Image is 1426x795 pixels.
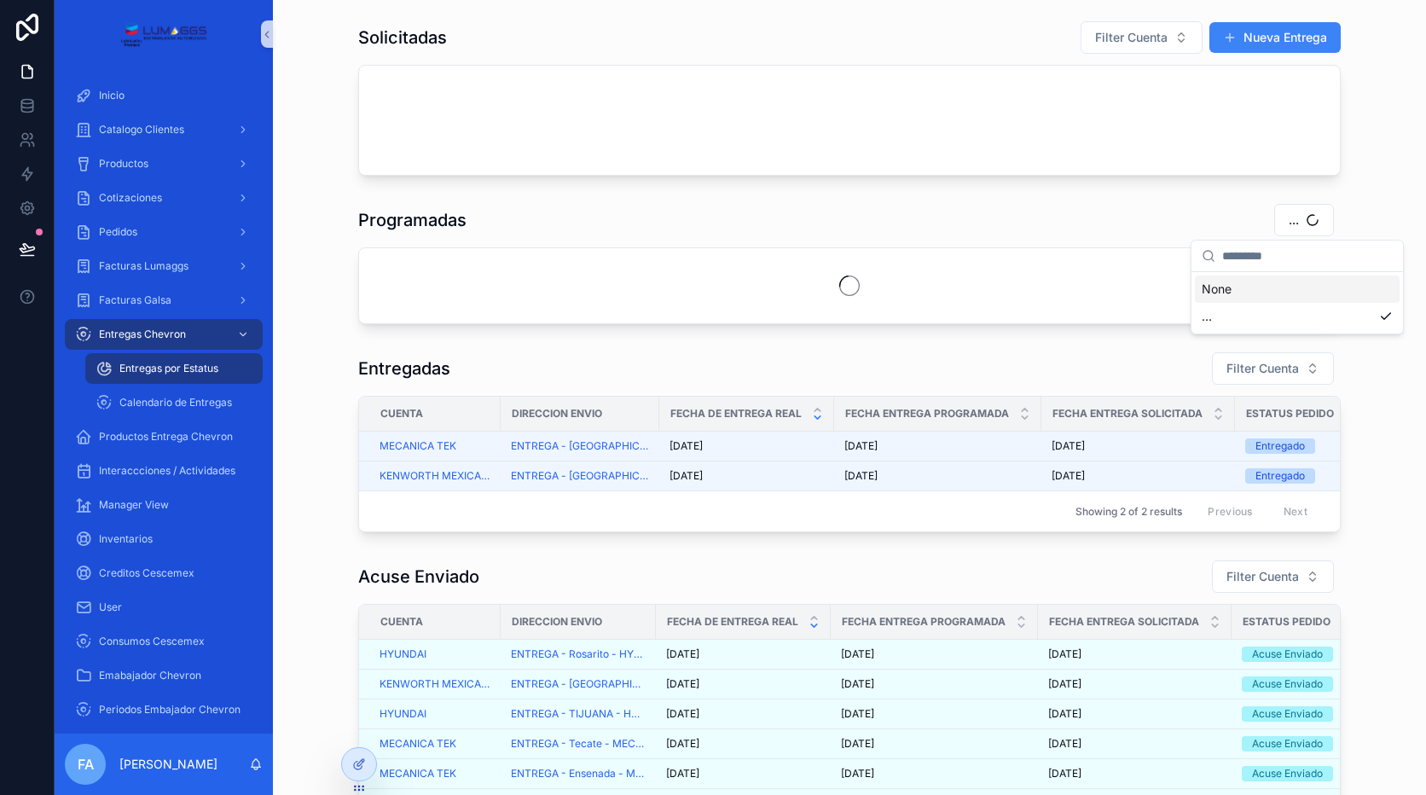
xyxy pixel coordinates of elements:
[65,626,263,657] a: Consumos Cescemex
[1052,469,1225,483] a: [DATE]
[1255,468,1305,484] div: Entregado
[65,319,263,350] a: Entregas Chevron
[99,157,148,171] span: Productos
[1052,469,1085,483] span: [DATE]
[511,647,646,661] a: ENTREGA - Rosarito - HYUNDAI
[511,677,646,691] a: ENTREGA - [GEOGRAPHIC_DATA] - KENWORTH MEXICANA
[380,707,426,721] a: HYUNDAI
[666,647,820,661] a: [DATE]
[1243,615,1330,629] span: Estatus Pedido
[380,677,490,691] a: KENWORTH MEXICANA
[380,439,490,453] a: MECANICA TEK
[85,387,263,418] a: Calendario de Entregas
[1195,276,1400,303] div: None
[511,737,646,751] a: ENTREGA - Tecate - MECANICA TEK
[380,707,490,721] a: HYUNDAI
[511,707,646,721] a: ENTREGA - TIJUANA - HYUNDAI
[511,469,649,483] a: ENTREGA - [GEOGRAPHIC_DATA] - KENWORTH MEXICANA
[511,767,646,780] a: ENTREGA - Ensenada - MECANICA TEK
[99,498,169,512] span: Manager View
[120,20,206,48] img: App logo
[666,677,820,691] a: [DATE]
[99,191,162,205] span: Cotizaciones
[65,490,263,520] a: Manager View
[119,362,218,375] span: Entregas por Estatus
[99,328,186,341] span: Entregas Chevron
[666,737,820,751] a: [DATE]
[1212,352,1334,385] button: Select Button
[55,68,273,734] div: scrollable content
[1245,438,1356,454] a: Entregado
[99,532,153,546] span: Inventarios
[65,183,263,213] a: Cotizaciones
[844,439,1031,453] a: [DATE]
[841,707,874,721] span: [DATE]
[845,407,1009,421] span: Fecha Entrega Programada
[380,469,490,483] a: KENWORTH MEXICANA
[99,430,233,444] span: Productos Entrega Chevron
[666,647,699,661] span: [DATE]
[1048,707,1221,721] a: [DATE]
[670,439,703,453] span: [DATE]
[1048,677,1081,691] span: [DATE]
[1252,676,1323,692] div: Acuse Enviado
[380,439,456,453] a: MECANICA TEK
[666,677,699,691] span: [DATE]
[841,647,874,661] span: [DATE]
[1048,647,1221,661] a: [DATE]
[666,737,699,751] span: [DATE]
[511,439,649,453] a: ENTREGA - [GEOGRAPHIC_DATA] - MECANICA TEK
[1212,560,1334,593] button: Select Button
[380,767,456,780] span: MECANICA TEK
[841,647,1028,661] a: [DATE]
[99,225,137,239] span: Pedidos
[380,407,423,421] span: Cuenta
[844,469,1031,483] a: [DATE]
[1252,766,1323,781] div: Acuse Enviado
[666,767,699,780] span: [DATE]
[844,439,878,453] span: [DATE]
[1052,407,1203,421] span: Fecha Entrega Solicitada
[670,469,703,483] span: [DATE]
[380,737,456,751] a: MECANICA TEK
[1242,676,1353,692] a: Acuse Enviado
[65,217,263,247] a: Pedidos
[1242,647,1353,662] a: Acuse Enviado
[65,660,263,691] a: Emabajador Chevron
[1075,505,1182,519] span: Showing 2 of 2 results
[1048,767,1081,780] span: [DATE]
[99,464,235,478] span: Interaccciones / Actividades
[1048,737,1081,751] span: [DATE]
[380,767,490,780] a: MECANICA TEK
[1095,29,1168,46] span: Filter Cuenta
[380,647,490,661] a: HYUNDAI
[1081,21,1203,54] button: Select Button
[1289,212,1299,229] span: ...
[99,123,184,136] span: Catalogo Clientes
[841,737,1028,751] a: [DATE]
[119,756,217,773] p: [PERSON_NAME]
[1052,439,1225,453] a: [DATE]
[99,669,201,682] span: Emabajador Chevron
[380,737,490,751] a: MECANICA TEK
[670,407,802,421] span: Fecha de Entrega Real
[1226,568,1299,585] span: Filter Cuenta
[65,456,263,486] a: Interaccciones / Actividades
[1255,438,1305,454] div: Entregado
